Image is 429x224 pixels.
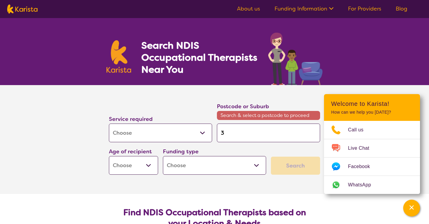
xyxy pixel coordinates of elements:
[348,144,376,153] span: Live Chat
[348,125,371,134] span: Call us
[268,32,322,85] img: occupational-therapy
[217,111,320,120] span: Search & select a postcode to proceed
[348,5,381,12] a: For Providers
[348,180,378,189] span: WhatsApp
[141,39,258,75] h1: Search NDIS Occupational Therapists Near You
[217,124,320,142] input: Type
[396,5,407,12] a: Blog
[109,148,152,155] label: Age of recipient
[331,100,413,107] h2: Welcome to Karista!
[324,176,420,194] a: Web link opens in a new tab.
[324,94,420,194] div: Channel Menu
[106,40,131,73] img: Karista logo
[163,148,199,155] label: Funding type
[348,162,377,171] span: Facebook
[331,110,413,115] p: How can we help you [DATE]?
[274,5,334,12] a: Funding Information
[7,5,37,14] img: Karista logo
[217,103,269,110] label: Postcode or Suburb
[403,200,420,216] button: Channel Menu
[237,5,260,12] a: About us
[324,121,420,194] ul: Choose channel
[109,115,153,123] label: Service required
